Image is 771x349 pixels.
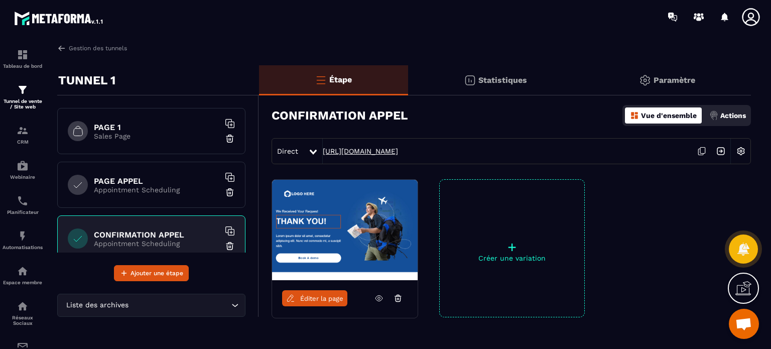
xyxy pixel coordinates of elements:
button: Ajouter une étape [114,265,189,281]
img: stats.20deebd0.svg [464,74,476,86]
a: schedulerschedulerPlanificateur [3,187,43,222]
a: [URL][DOMAIN_NAME] [323,147,398,155]
span: Ajouter une étape [131,268,183,278]
h3: CONFIRMATION APPEL [272,108,408,123]
p: Réseaux Sociaux [3,315,43,326]
p: Paramètre [654,75,695,85]
img: automations [17,265,29,277]
span: Éditer la page [300,295,343,302]
a: automationsautomationsWebinaire [3,152,43,187]
p: Créer une variation [440,254,584,262]
a: formationformationCRM [3,117,43,152]
img: actions.d6e523a2.png [709,111,718,120]
p: Sales Page [94,132,219,140]
h6: CONFIRMATION APPEL [94,230,219,240]
a: Éditer la page [282,290,347,306]
img: setting-w.858f3a88.svg [731,142,750,161]
img: automations [17,160,29,172]
img: trash [225,134,235,144]
p: Statistiques [478,75,527,85]
a: Gestion des tunnels [57,44,127,53]
img: dashboard-orange.40269519.svg [630,111,639,120]
img: logo [14,9,104,27]
img: formation [17,84,29,96]
p: Tunnel de vente / Site web [3,98,43,109]
p: CRM [3,139,43,145]
img: scheduler [17,195,29,207]
p: Automatisations [3,245,43,250]
span: Direct [277,147,298,155]
h6: PAGE 1 [94,123,219,132]
img: automations [17,230,29,242]
img: arrow-next.bcc2205e.svg [711,142,730,161]
p: TUNNEL 1 [58,70,115,90]
img: arrow [57,44,66,53]
a: formationformationTunnel de vente / Site web [3,76,43,117]
a: Ouvrir le chat [729,309,759,339]
div: Search for option [57,294,245,317]
h6: PAGE APPEL [94,176,219,186]
img: trash [225,187,235,197]
a: social-networksocial-networkRéseaux Sociaux [3,293,43,333]
a: automationsautomationsEspace membre [3,258,43,293]
p: Webinaire [3,174,43,180]
p: Étape [329,75,352,84]
img: trash [225,241,235,251]
img: formation [17,125,29,137]
a: formationformationTableau de bord [3,41,43,76]
img: image [272,180,418,280]
a: automationsautomationsAutomatisations [3,222,43,258]
p: Planificateur [3,209,43,215]
img: formation [17,49,29,61]
span: Liste des archives [64,300,131,311]
p: Espace membre [3,280,43,285]
p: Actions [720,111,746,120]
p: Tableau de bord [3,63,43,69]
input: Search for option [131,300,229,311]
img: social-network [17,300,29,312]
img: setting-gr.5f69749f.svg [639,74,651,86]
p: Appointment Scheduling [94,240,219,248]
p: + [440,240,584,254]
p: Vue d'ensemble [641,111,697,120]
p: Appointment Scheduling [94,186,219,194]
img: bars-o.4a397970.svg [315,74,327,86]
